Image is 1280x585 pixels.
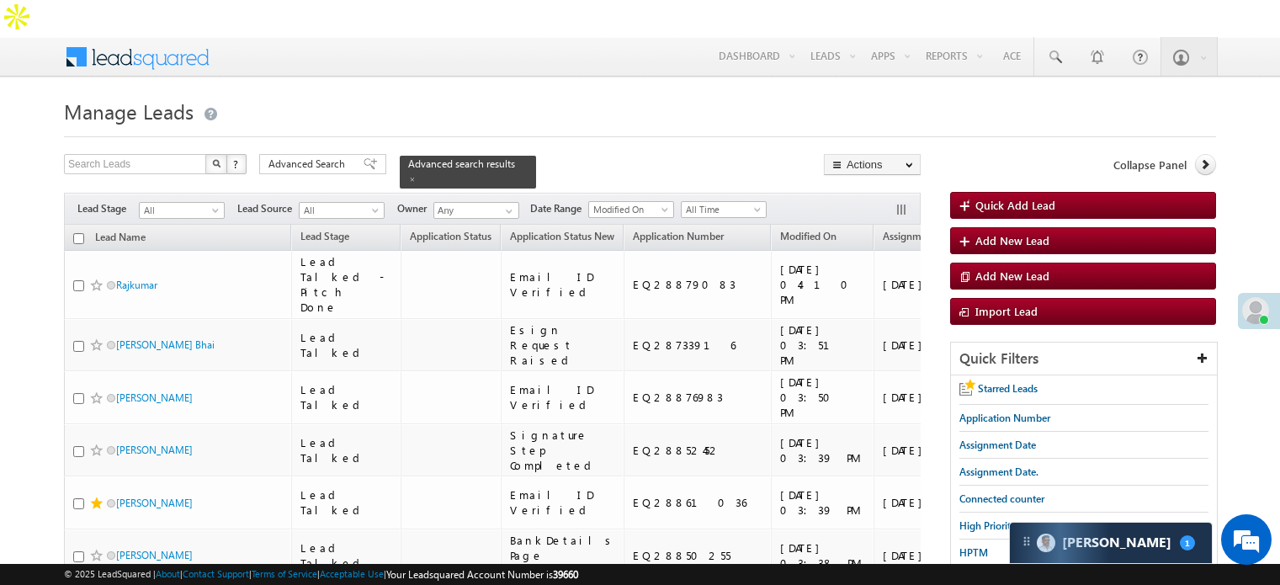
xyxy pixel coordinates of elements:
[824,154,921,175] button: Actions
[863,37,917,74] a: Apps
[633,277,763,292] div: EQ28879083
[268,157,350,172] span: Advanced Search
[300,330,393,360] div: Lead Talked
[633,443,763,458] div: EQ28852452
[633,390,763,405] div: EQ28876983
[1180,535,1195,550] span: 1
[73,233,84,244] input: Check all records
[588,201,674,218] a: Modified On
[883,390,961,405] div: [DATE]
[510,382,617,412] div: Email ID Verified
[300,254,393,315] div: Lead Talked - Pitch Done
[116,497,193,509] a: [PERSON_NAME]
[682,202,762,217] span: All Time
[991,37,1033,74] a: Ace
[386,568,578,581] span: Your Leadsquared Account Number is
[64,566,578,582] span: © 2025 LeadSquared | | | | |
[116,279,157,291] a: Rajkumar
[183,568,249,579] a: Contact Support
[772,227,845,249] a: Modified On
[780,540,866,571] div: [DATE] 03:38 PM
[883,230,959,242] span: Assignment Date
[226,154,247,174] button: ?
[300,382,393,412] div: Lead Talked
[510,533,617,578] div: BankDetails Page Completed
[77,201,139,216] span: Lead Stage
[553,568,578,581] span: 39660
[433,202,519,219] input: Type to Search
[1113,157,1187,173] span: Collapse Panel
[711,37,802,74] a: Dashboard
[64,98,194,125] span: Manage Leads
[874,227,968,249] a: Assignment Date
[975,233,1049,247] span: Add New Lead
[397,201,433,216] span: Owner
[975,304,1038,318] span: Import Lead
[497,203,518,220] a: Show All Items
[951,343,1217,375] div: Quick Filters
[410,230,491,242] span: Application Status
[883,338,961,353] div: [DATE]
[320,568,384,579] a: Acceptable Use
[408,157,515,170] span: Advanced search results
[803,37,863,74] a: Leads
[633,548,763,563] div: EQ28850255
[401,227,500,249] a: Application Status
[959,439,1036,451] span: Assignment Date
[1009,522,1213,564] div: carter-dragCarter[PERSON_NAME]1
[237,201,299,216] span: Lead Source
[87,228,154,250] a: Lead Name
[975,269,1049,283] span: Add New Lead
[233,157,241,171] span: ?
[589,202,669,217] span: Modified On
[633,338,763,353] div: EQ28733916
[633,495,763,510] div: EQ28861036
[292,227,358,249] a: Lead Stage
[156,568,180,579] a: About
[959,465,1038,478] span: Assignment Date.
[633,230,724,242] span: Application Number
[139,202,225,219] a: All
[780,322,866,368] div: [DATE] 03:51 PM
[975,198,1055,212] span: Quick Add Lead
[510,322,617,368] div: Esign Request Raised
[780,230,837,242] span: Modified On
[140,203,220,218] span: All
[510,230,614,242] span: Application Status New
[116,444,193,456] a: [PERSON_NAME]
[502,227,623,249] a: Application Status New
[780,435,866,465] div: [DATE] 03:39 PM
[300,540,393,571] div: Lead Talked
[510,428,617,473] div: Signature Step Completed
[116,549,193,561] a: [PERSON_NAME]
[300,230,349,242] span: Lead Stage
[883,495,961,510] div: [DATE]
[212,159,220,168] img: Search
[959,546,988,559] span: HPTM
[780,262,866,307] div: [DATE] 04:10 PM
[510,269,617,300] div: Email ID Verified
[530,201,588,216] span: Date Range
[116,391,193,404] a: [PERSON_NAME]
[1020,534,1033,548] img: carter-drag
[780,487,866,518] div: [DATE] 03:39 PM
[959,492,1044,505] span: Connected counter
[510,487,617,518] div: Email ID Verified
[918,37,990,74] a: Reports
[959,412,1050,424] span: Application Number
[300,203,380,218] span: All
[883,548,961,563] div: [DATE]
[883,443,961,458] div: [DATE]
[300,487,393,518] div: Lead Talked
[624,227,732,249] a: Application Number
[780,375,866,420] div: [DATE] 03:50 PM
[959,519,1016,532] span: High Priority
[252,568,317,579] a: Terms of Service
[299,202,385,219] a: All
[681,201,767,218] a: All Time
[883,277,961,292] div: [DATE]
[116,338,215,351] a: [PERSON_NAME] Bhai
[978,382,1038,395] span: Starred Leads
[300,435,393,465] div: Lead Talked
